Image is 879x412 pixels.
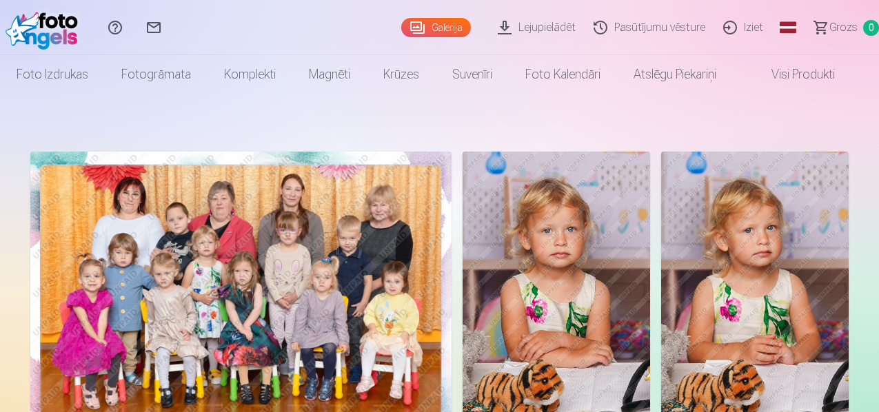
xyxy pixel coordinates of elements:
span: Grozs [829,19,858,36]
span: 0 [863,20,879,36]
a: Komplekti [208,55,292,94]
a: Atslēgu piekariņi [617,55,733,94]
a: Visi produkti [733,55,851,94]
a: Foto kalendāri [509,55,617,94]
a: Magnēti [292,55,367,94]
a: Suvenīri [436,55,509,94]
img: /fa1 [6,6,85,50]
a: Galerija [401,18,471,37]
a: Krūzes [367,55,436,94]
a: Fotogrāmata [105,55,208,94]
